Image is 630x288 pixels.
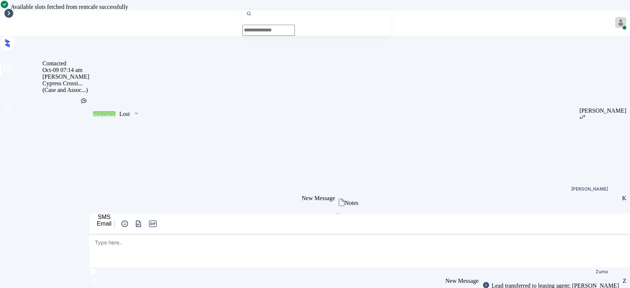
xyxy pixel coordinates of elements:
[89,267,98,276] img: icon-zuma
[4,20,17,27] div: Inbox
[335,213,340,218] img: icon-zuma
[42,80,89,93] div: Cypress Crossi... (Case and Assoc...)
[579,115,585,119] img: icon-zuma
[246,10,252,17] img: icon-zuma
[622,195,626,202] div: K
[339,199,345,206] img: icon-zuma
[615,17,626,28] img: avatar
[42,73,89,80] div: [PERSON_NAME]
[579,107,626,114] div: [PERSON_NAME]
[80,97,87,106] div: Kelsey was silent
[89,278,98,287] img: icon-zuma
[97,214,111,220] div: SMS
[97,220,111,227] div: Email
[42,67,89,73] div: Oct-09 07:14 am
[80,97,87,104] img: Kelsey was silent
[302,195,335,201] span: New Message
[119,111,130,117] div: Lost
[120,219,129,228] img: icon-zuma
[93,112,115,117] div: Contacted
[345,200,358,206] div: Notes
[134,110,139,117] img: icon-zuma
[42,60,89,67] div: Contacted
[2,126,13,138] span: profile
[134,219,143,228] img: icon-zuma
[571,187,608,191] div: [PERSON_NAME]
